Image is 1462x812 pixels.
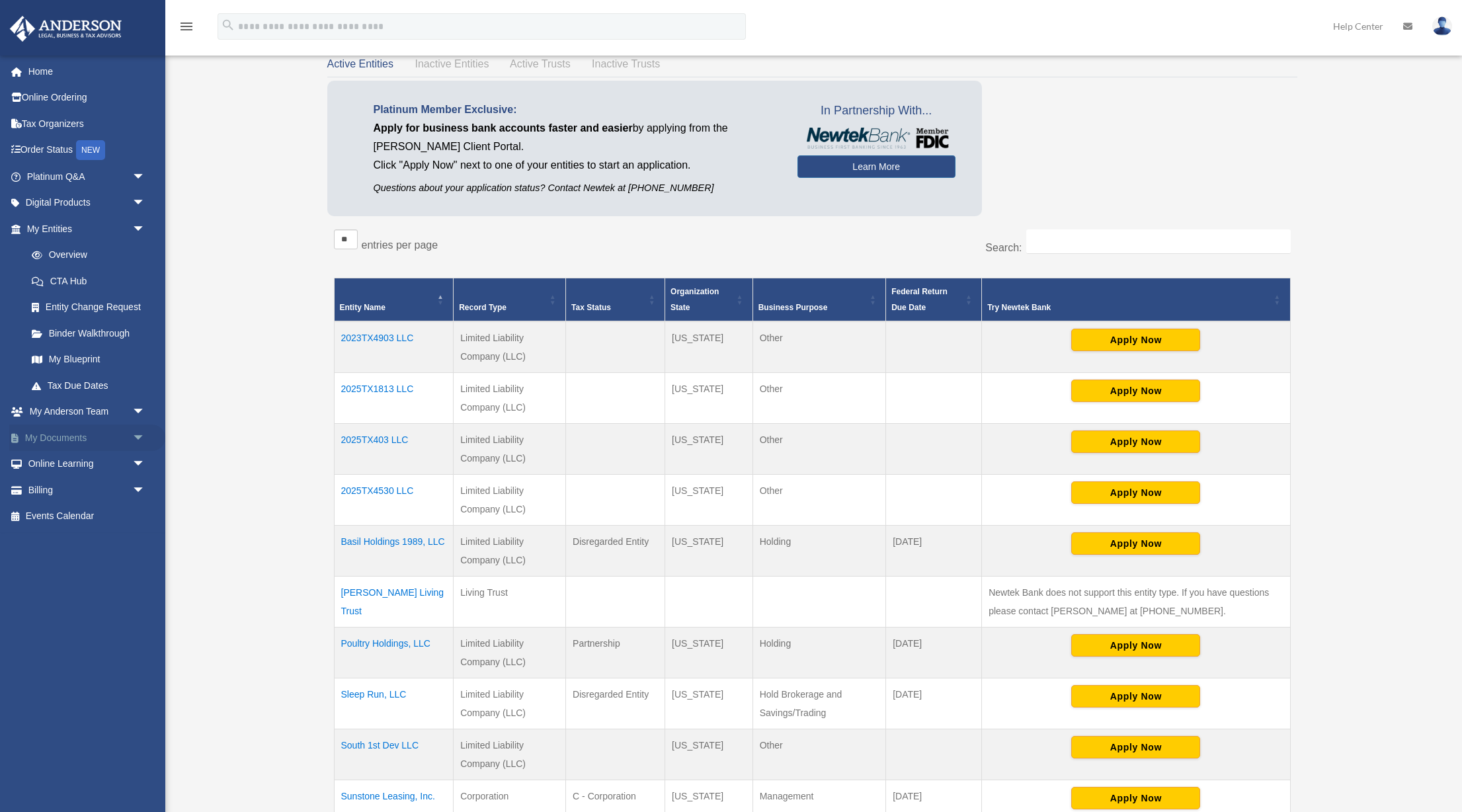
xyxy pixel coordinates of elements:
button: Apply Now [1071,685,1200,708]
span: Business Purpose [758,303,828,312]
td: Living Trust [454,577,566,628]
td: Limited Liability Company (LLC) [454,678,566,729]
a: Billingarrow_drop_down [9,477,165,503]
a: menu [179,23,194,34]
p: Questions about your application status? Contact Newtek at [PHONE_NUMBER] [374,180,778,196]
span: Inactive Trusts [592,58,660,69]
a: Home [9,58,165,85]
td: [DATE] [886,678,982,729]
td: 2025TX4530 LLC [334,475,454,526]
td: Limited Liability Company (LLC) [454,475,566,526]
img: NewtekBankLogoSM.png [804,128,949,149]
td: [US_STATE] [665,424,753,475]
span: Record Type [459,303,507,312]
button: Apply Now [1071,634,1200,657]
a: Digital Productsarrow_drop_down [9,190,165,216]
td: Hold Brokerage and Savings/Trading [752,678,885,729]
td: Other [752,321,885,373]
td: [US_STATE] [665,475,753,526]
i: search [221,18,235,32]
td: [DATE] [886,628,982,678]
th: Entity Name: Activate to invert sorting [334,278,454,322]
span: Entity Name [340,303,386,312]
th: Tax Status: Activate to sort [566,278,665,322]
i: menu [179,19,194,34]
a: My Documentsarrow_drop_down [9,425,165,451]
th: Business Purpose: Activate to sort [752,278,885,322]
label: Search: [985,242,1022,253]
td: [US_STATE] [665,321,753,373]
button: Apply Now [1071,329,1200,351]
td: South 1st Dev LLC [334,729,454,780]
a: My Anderson Teamarrow_drop_down [9,399,165,425]
th: Try Newtek Bank : Activate to sort [982,278,1290,322]
td: Other [752,424,885,475]
span: arrow_drop_down [132,477,159,504]
td: [DATE] [886,526,982,577]
td: [US_STATE] [665,678,753,729]
td: Limited Liability Company (LLC) [454,321,566,373]
p: Click "Apply Now" next to one of your entities to start an application. [374,156,778,175]
td: 2025TX403 LLC [334,424,454,475]
td: Newtek Bank does not support this entity type. If you have questions please contact [PERSON_NAME]... [982,577,1290,628]
a: Tax Due Dates [19,372,159,399]
td: 2025TX1813 LLC [334,373,454,424]
td: Other [752,729,885,780]
span: Active Trusts [510,58,571,69]
td: Sleep Run, LLC [334,678,454,729]
a: Platinum Q&Aarrow_drop_down [9,163,165,190]
span: arrow_drop_down [132,399,159,426]
td: 2023TX4903 LLC [334,321,454,373]
a: Tax Organizers [9,110,165,137]
button: Apply Now [1071,787,1200,809]
td: Limited Liability Company (LLC) [454,373,566,424]
div: Try Newtek Bank [987,300,1270,315]
label: entries per page [362,239,438,251]
a: My Entitiesarrow_drop_down [9,216,159,242]
button: Apply Now [1071,481,1200,504]
td: Other [752,475,885,526]
td: Disregarded Entity [566,678,665,729]
img: User Pic [1432,17,1452,36]
td: Holding [752,628,885,678]
td: Basil Holdings 1989, LLC [334,526,454,577]
a: Overview [19,242,152,268]
button: Apply Now [1071,430,1200,453]
a: CTA Hub [19,268,159,294]
td: [PERSON_NAME] Living Trust [334,577,454,628]
img: Anderson Advisors Platinum Portal [6,16,126,42]
span: arrow_drop_down [132,451,159,478]
span: arrow_drop_down [132,190,159,217]
td: Poultry Holdings, LLC [334,628,454,678]
td: Limited Liability Company (LLC) [454,526,566,577]
a: Events Calendar [9,503,165,530]
span: Apply for business bank accounts faster and easier [374,122,633,134]
button: Apply Now [1071,380,1200,402]
th: Organization State: Activate to sort [665,278,753,322]
td: Disregarded Entity [566,526,665,577]
a: My Blueprint [19,346,159,373]
a: Learn More [797,155,955,178]
td: Limited Liability Company (LLC) [454,424,566,475]
td: [US_STATE] [665,729,753,780]
span: In Partnership With... [797,101,955,122]
span: Organization State [670,287,719,312]
span: arrow_drop_down [132,425,159,452]
td: Limited Liability Company (LLC) [454,729,566,780]
span: Active Entities [327,58,393,69]
td: [US_STATE] [665,628,753,678]
a: Entity Change Request [19,294,159,321]
th: Federal Return Due Date: Activate to sort [886,278,982,322]
th: Record Type: Activate to sort [454,278,566,322]
td: [US_STATE] [665,373,753,424]
td: Other [752,373,885,424]
td: Partnership [566,628,665,678]
a: Online Learningarrow_drop_down [9,451,165,477]
p: Platinum Member Exclusive: [374,101,778,119]
span: arrow_drop_down [132,216,159,243]
span: arrow_drop_down [132,163,159,190]
p: by applying from the [PERSON_NAME] Client Portal. [374,119,778,156]
td: [US_STATE] [665,526,753,577]
a: Order StatusNEW [9,137,165,164]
